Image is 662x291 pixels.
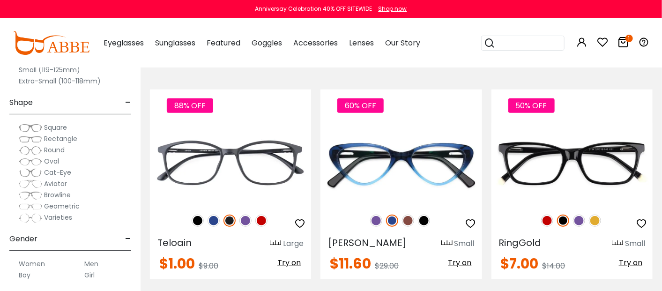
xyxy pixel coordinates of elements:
[385,37,420,48] span: Our Story
[454,238,475,249] div: Small
[330,254,371,274] span: $11.60
[19,123,42,133] img: Square.png
[370,215,382,227] img: Purple
[374,5,407,13] a: Shop now
[125,91,131,114] span: -
[270,240,281,247] img: size ruler
[192,215,204,227] img: Black
[44,201,80,211] span: Geometric
[167,98,213,113] span: 88% OFF
[616,257,645,269] button: Try on
[84,258,98,269] label: Men
[418,215,430,227] img: Black
[19,258,45,269] label: Women
[589,215,601,227] img: Yellow
[618,38,629,49] a: 1
[252,37,282,48] span: Goggles
[9,228,37,250] span: Gender
[19,134,42,144] img: Rectangle.png
[402,215,414,227] img: Brown
[508,98,555,113] span: 50% OFF
[446,257,475,269] button: Try on
[283,238,304,249] div: Large
[349,37,374,48] span: Lenses
[44,213,72,222] span: Varieties
[19,213,42,223] img: Varieties.png
[44,157,59,166] span: Oval
[441,240,453,247] img: size ruler
[275,257,304,269] button: Try on
[277,257,301,268] span: Try on
[207,37,240,48] span: Featured
[157,236,192,249] span: Teloain
[293,37,338,48] span: Accessories
[44,168,71,177] span: Cat-Eye
[625,35,633,42] i: 1
[150,123,311,204] img: Matte-black Teloain - TR ,Light Weight
[19,168,42,178] img: Cat-Eye.png
[44,179,67,188] span: Aviator
[223,215,236,227] img: Matte Black
[9,91,33,114] span: Shape
[255,215,268,227] img: Red
[619,257,642,268] span: Try on
[625,238,645,249] div: Small
[104,37,144,48] span: Eyeglasses
[19,64,80,75] label: Small (119-125mm)
[19,269,30,281] label: Boy
[491,123,653,204] img: Black RingGold - Acetate ,Universal Bridge Fit
[448,257,472,268] span: Try on
[328,236,407,249] span: [PERSON_NAME]
[239,215,252,227] img: Purple
[19,146,42,155] img: Round.png
[19,202,42,211] img: Geometric.png
[199,261,218,271] span: $9.00
[541,215,553,227] img: Red
[159,254,195,274] span: $1.00
[13,31,89,55] img: abbeglasses.com
[386,215,398,227] img: Blue
[19,75,101,87] label: Extra-Small (100-118mm)
[208,215,220,227] img: Blue
[501,254,539,274] span: $7.00
[612,240,623,247] img: size ruler
[499,236,542,249] span: RingGold
[19,179,42,189] img: Aviator.png
[44,134,77,143] span: Rectangle
[379,5,407,13] div: Shop now
[19,191,42,200] img: Browline.png
[573,215,585,227] img: Purple
[375,261,399,271] span: $29.00
[543,261,565,271] span: $14.00
[320,123,482,204] img: Blue Hannah - Acetate ,Universal Bridge Fit
[255,5,372,13] div: Anniversay Celebration 40% OFF SITEWIDE
[44,123,67,132] span: Square
[84,269,95,281] label: Girl
[337,98,384,113] span: 60% OFF
[155,37,195,48] span: Sunglasses
[125,228,131,250] span: -
[44,190,71,200] span: Browline
[19,157,42,166] img: Oval.png
[557,215,569,227] img: Black
[44,145,65,155] span: Round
